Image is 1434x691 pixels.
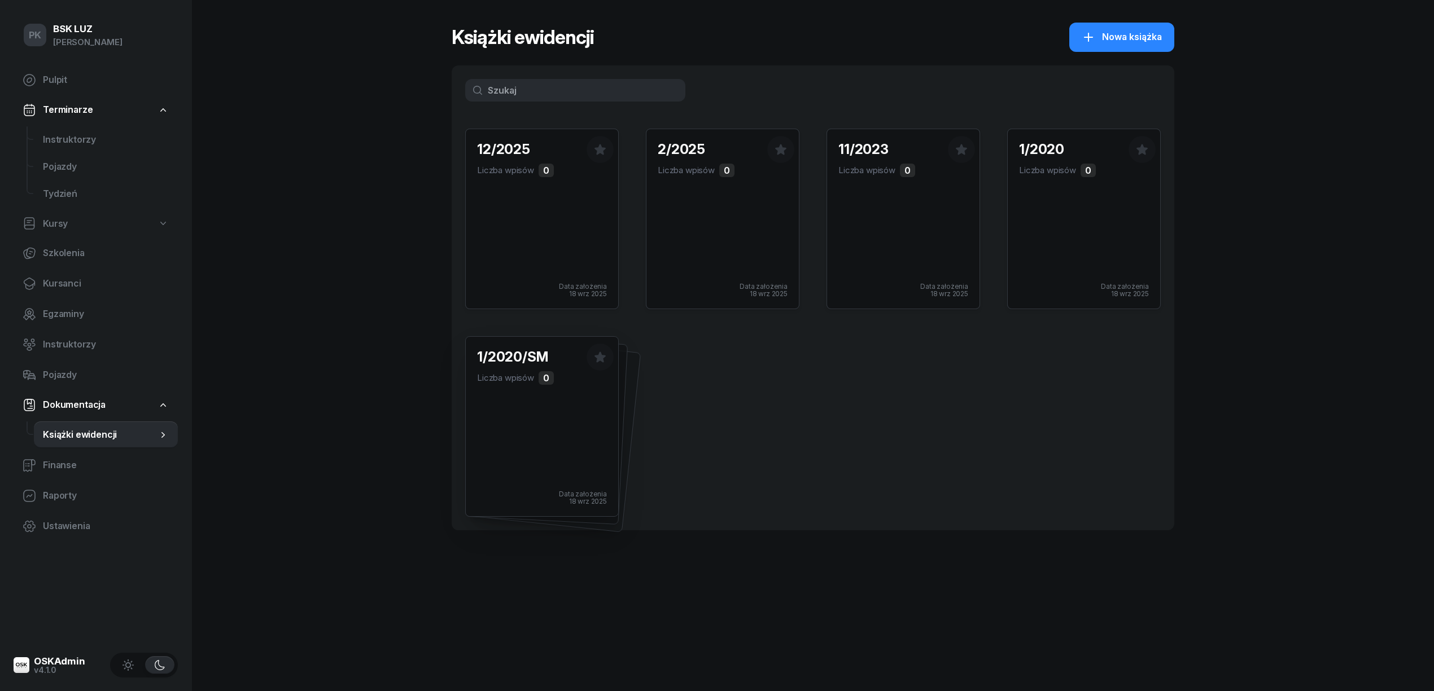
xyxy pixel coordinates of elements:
[930,289,968,298] span: 18 wrz 2025
[43,368,169,382] span: Pojazdy
[569,289,607,298] span: 18 wrz 2025
[14,452,178,479] a: Finanse
[539,371,554,385] div: 0
[43,246,169,261] span: Szkolenia
[14,240,178,267] a: Szkolenia
[838,163,895,178] div: Liczba wpisów
[43,276,169,291] span: Kursanci
[477,348,607,366] div: 1/2020/SM
[465,336,619,517] a: Notes — 3Old meeting notes and annotations.Draft — 2Work-in-progress copy and edits.1/2020/SMLicz...
[477,163,534,178] div: Liczba wpisów
[658,283,788,297] div: Data założenia
[1007,129,1161,309] a: Notes — 3Old meeting notes and annotations.Draft — 2Work-in-progress copy and edits.1/2020Liczba ...
[43,488,169,503] span: Raporty
[1081,164,1096,177] div: 0
[465,129,619,309] a: Notes — 3Old meeting notes and annotations.Draft — 2Work-in-progress copy and edits.12/2025Liczba...
[14,362,178,389] a: Pojazdy
[43,307,169,322] span: Egzaminy
[465,79,685,102] input: Szukaj
[43,160,169,174] span: Pojazdy
[29,30,42,40] span: PK
[14,331,178,358] a: Instruktorzy
[53,24,123,34] div: BSK LUZ
[1102,30,1162,45] span: Nowa książka
[477,371,534,385] div: Liczba wpisów
[658,140,788,159] div: 2/2025
[477,283,607,297] div: Data założenia
[43,217,68,231] span: Kursy
[719,164,735,177] div: 0
[477,140,607,159] div: 12/2025
[539,164,554,177] div: 0
[34,421,178,448] a: Książki ewidencji
[569,497,607,505] span: 18 wrz 2025
[34,181,178,208] a: Tydzień
[1019,163,1076,178] div: Liczba wpisów
[658,163,715,178] div: Liczba wpisów
[43,428,158,442] span: Książki ewidencji
[14,301,178,328] a: Egzaminy
[14,67,178,94] a: Pulpit
[646,129,799,309] a: Notes — 3Old meeting notes and annotations.Draft — 2Work-in-progress copy and edits.2/2025Liczba ...
[43,133,169,147] span: Instruktorzy
[497,350,628,377] div: Notes — 3
[34,666,85,674] div: v4.1.0
[43,519,169,534] span: Ustawienia
[827,129,980,309] a: Notes — 3Old meeting notes and annotations.Draft — 2Work-in-progress copy and edits.11/2023Liczba...
[43,187,169,201] span: Tydzień
[14,211,178,237] a: Kursy
[34,126,178,153] a: Instruktorzy
[900,164,915,177] div: 0
[14,513,178,540] a: Ustawienia
[53,35,123,50] div: [PERSON_NAME]
[34,657,85,666] div: OSKAdmin
[14,270,178,297] a: Kursanci
[14,482,178,509] a: Raporty
[43,337,169,352] span: Instruktorzy
[34,153,178,181] a: Pojazdy
[1019,283,1149,297] div: Data założenia
[1111,289,1149,298] span: 18 wrz 2025
[43,73,169,87] span: Pulpit
[1069,23,1174,52] button: Nowa książka
[452,27,594,47] h1: Książki ewidencji
[14,392,178,418] a: Dokumentacja
[14,657,29,673] img: logo-xs@2x.png
[477,490,607,505] div: Data założenia
[43,398,106,412] span: Dokumentacja
[1019,140,1149,159] div: 1/2020
[14,97,178,123] a: Terminarze
[750,289,788,298] span: 18 wrz 2025
[43,103,93,117] span: Terminarze
[838,283,968,297] div: Data założenia
[43,458,169,473] span: Finanse
[838,140,968,159] div: 11/2023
